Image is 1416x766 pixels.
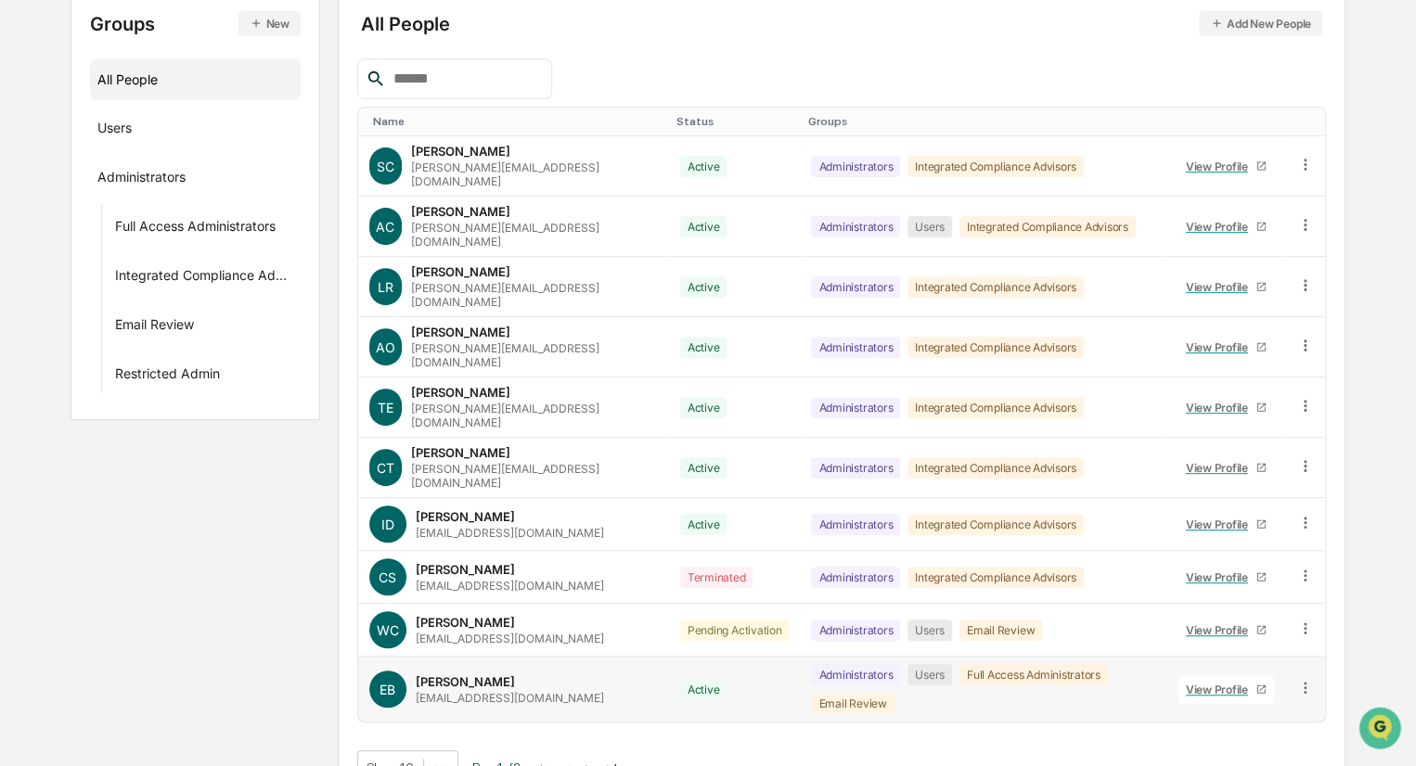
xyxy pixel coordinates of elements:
[185,314,225,328] span: Pylon
[908,567,1084,588] div: Integrated Compliance Advisors
[680,457,727,479] div: Active
[908,397,1084,418] div: Integrated Compliance Advisors
[1178,616,1274,645] a: View Profile
[811,397,900,418] div: Administrators
[680,514,727,535] div: Active
[153,234,230,252] span: Attestations
[416,509,515,524] div: [PERSON_NAME]
[1178,333,1274,362] a: View Profile
[680,679,727,700] div: Active
[63,160,235,175] div: We're available if you need us!
[115,267,293,289] div: Integrated Compliance Advisors
[416,526,604,540] div: [EMAIL_ADDRESS][DOMAIN_NAME]
[411,221,658,249] div: [PERSON_NAME][EMAIL_ADDRESS][DOMAIN_NAME]
[376,219,394,235] span: AC
[361,11,1322,36] div: All People
[238,11,301,36] button: New
[1186,461,1255,475] div: View Profile
[379,569,396,585] span: CS
[1178,212,1274,241] a: View Profile
[37,269,117,287] span: Data Lookup
[1357,705,1407,755] iframe: Open customer support
[19,142,52,175] img: 1746055101610-c473b297-6a78-478c-a979-82029cc54cd1
[811,156,900,177] div: Administrators
[380,682,395,697] span: EB
[377,460,394,476] span: CT
[807,115,1159,128] div: Toggle SortBy
[1300,115,1318,128] div: Toggle SortBy
[411,385,510,400] div: [PERSON_NAME]
[680,156,727,177] div: Active
[1186,623,1255,637] div: View Profile
[676,115,793,128] div: Toggle SortBy
[908,216,952,237] div: Users
[680,216,727,237] div: Active
[1178,453,1274,482] a: View Profile
[908,664,952,685] div: Users
[1186,160,1255,173] div: View Profile
[115,316,194,338] div: Email Review
[378,279,393,295] span: LR
[411,160,658,188] div: [PERSON_NAME][EMAIL_ADDRESS][DOMAIN_NAME]
[411,462,658,490] div: [PERSON_NAME][EMAIL_ADDRESS][DOMAIN_NAME]
[680,397,727,418] div: Active
[1199,11,1322,36] button: Add New People
[11,262,124,295] a: 🔎Data Lookup
[1178,393,1274,422] a: View Profile
[908,337,1084,358] div: Integrated Compliance Advisors
[97,120,132,142] div: Users
[811,216,900,237] div: Administrators
[680,619,790,641] div: Pending Activation
[411,402,658,429] div: [PERSON_NAME][EMAIL_ADDRESS][DOMAIN_NAME]
[908,457,1084,479] div: Integrated Compliance Advisors
[959,619,1042,641] div: Email Review
[811,619,900,641] div: Administrators
[416,615,515,630] div: [PERSON_NAME]
[1174,115,1278,128] div: Toggle SortBy
[377,159,394,174] span: SC
[908,619,952,641] div: Users
[1178,675,1274,704] a: View Profile
[378,400,393,415] span: TE
[127,226,238,260] a: 🗄️Attestations
[680,276,727,298] div: Active
[19,271,33,286] div: 🔎
[115,218,276,240] div: Full Access Administrators
[135,236,149,250] div: 🗄️
[1186,340,1255,354] div: View Profile
[63,142,304,160] div: Start new chat
[19,39,338,69] p: How can we help?
[315,147,338,170] button: Start new chat
[97,169,186,191] div: Administrators
[416,691,604,705] div: [EMAIL_ADDRESS][DOMAIN_NAME]
[411,445,510,460] div: [PERSON_NAME]
[1186,280,1255,294] div: View Profile
[811,276,900,298] div: Administrators
[411,325,510,339] div: [PERSON_NAME]
[416,562,515,577] div: [PERSON_NAME]
[373,115,662,128] div: Toggle SortBy
[908,276,1084,298] div: Integrated Compliance Advisors
[811,567,900,588] div: Administrators
[19,236,33,250] div: 🖐️
[811,337,900,358] div: Administrators
[416,579,604,593] div: [EMAIL_ADDRESS][DOMAIN_NAME]
[411,204,510,219] div: [PERSON_NAME]
[11,226,127,260] a: 🖐️Preclearance
[908,514,1084,535] div: Integrated Compliance Advisors
[1178,152,1274,181] a: View Profile
[37,234,120,252] span: Preclearance
[1186,517,1255,531] div: View Profile
[811,664,900,685] div: Administrators
[959,216,1136,237] div: Integrated Compliance Advisors
[1178,563,1274,592] a: View Profile
[411,281,658,309] div: [PERSON_NAME][EMAIL_ADDRESS][DOMAIN_NAME]
[680,337,727,358] div: Active
[1186,570,1255,584] div: View Profile
[376,339,395,355] span: AO
[1178,510,1274,539] a: View Profile
[411,144,510,159] div: [PERSON_NAME]
[1178,273,1274,301] a: View Profile
[411,264,510,279] div: [PERSON_NAME]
